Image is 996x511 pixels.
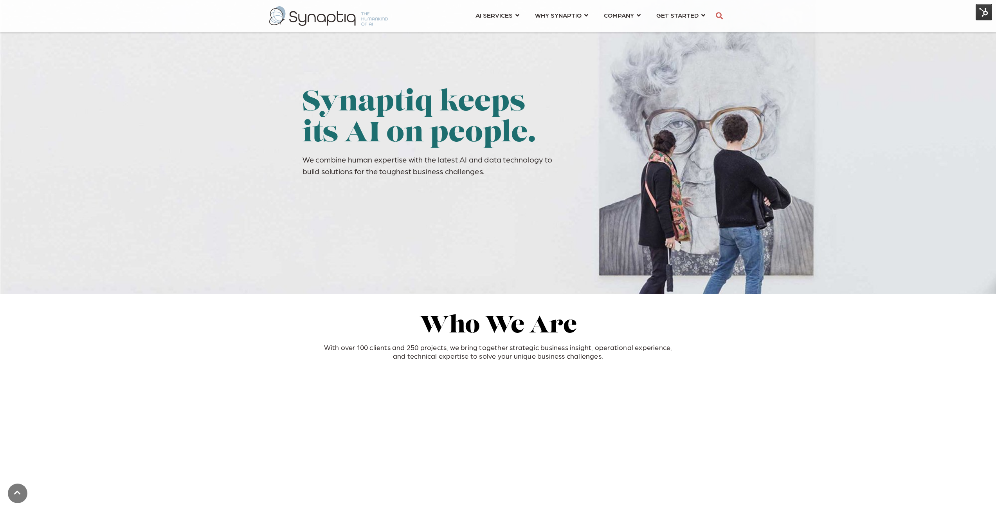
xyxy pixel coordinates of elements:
nav: menu [468,2,713,30]
span: COMPANY [604,10,634,20]
a: COMPANY [604,8,641,22]
img: HubSpot Tools Menu Toggle [976,4,992,20]
p: We combine human expertise with the latest AI and data technology to build solutions for the toug... [303,153,560,177]
a: AI SERVICES [475,8,519,22]
span: WHY SYNAPTIQ [535,10,582,20]
a: GET STARTED [656,8,705,22]
iframe: HubSpot Video [424,375,572,458]
iframe: Embedded CTA [303,190,391,210]
p: With over 100 clients and 250 projects, we bring together strategic business insight, operational... [322,343,674,360]
iframe: HubSpot Video [263,375,412,458]
h2: Who We Are [322,314,674,339]
span: GET STARTED [656,10,699,20]
iframe: HubSpot Video [584,375,733,458]
iframe: Embedded CTA [412,190,483,210]
img: synaptiq logo-2 [269,6,388,26]
iframe: Embedded CTA [466,478,530,498]
a: WHY SYNAPTIQ [535,8,588,22]
span: Synaptiq keeps its AI on people. [303,89,536,148]
span: AI SERVICES [475,10,513,20]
